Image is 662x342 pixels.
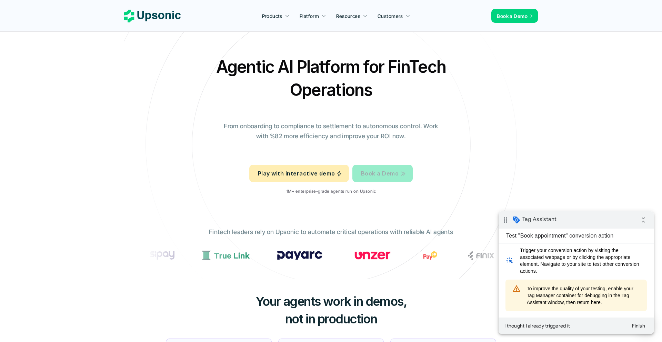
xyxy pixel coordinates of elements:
[28,74,141,94] span: To improve the quality of your testing, enable your Tag Manager container for debugging in the Ta...
[497,12,528,20] p: Book a Demo
[219,121,443,141] p: From onboarding to compliance to settlement to autonomous control. Work with %82 more efficiency ...
[255,294,407,309] span: Your agents work in demos,
[361,169,399,179] p: Book a Demo
[209,227,453,237] p: Fintech leaders rely on Upsonic to automate critical operations with reliable AI agents
[210,55,452,101] h2: Agentic AI Platform for FinTech Operations
[285,311,377,326] span: not in production
[378,12,403,20] p: Customers
[3,108,74,121] button: I thought I already triggered it
[491,9,538,23] a: Book a Demo
[352,165,413,182] a: Book a Demo
[258,169,335,179] p: Play with interactive demo
[262,12,282,20] p: Products
[300,12,319,20] p: Platform
[336,12,360,20] p: Resources
[24,4,58,11] span: Tag Assistant
[249,165,349,182] a: Play with interactive demo
[21,36,144,63] span: Trigger your conversion action by visiting the associated webpage or by clicking the appropriate ...
[138,2,152,16] i: Collapse debug badge
[258,10,294,22] a: Products
[6,42,17,56] i: web_traffic
[128,108,152,121] button: Finish
[12,70,24,84] i: warning_amber
[286,189,375,194] p: 1M+ enterprise-grade agents run on Upsonic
